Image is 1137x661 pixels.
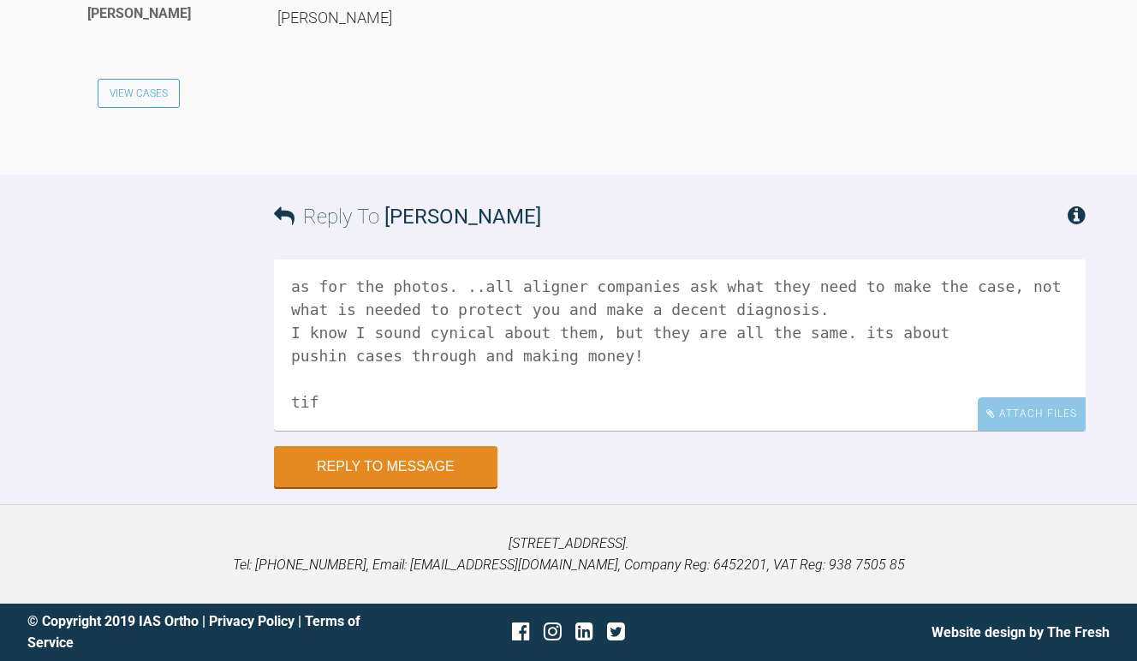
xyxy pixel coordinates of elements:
[209,613,295,629] a: Privacy Policy
[274,446,497,487] button: Reply to Message
[932,624,1110,640] a: Website design by The Fresh
[27,533,1110,576] p: [STREET_ADDRESS]. Tel: [PHONE_NUMBER], Email: [EMAIL_ADDRESS][DOMAIN_NAME], Company Reg: 6452201,...
[98,79,180,108] a: View Cases
[27,610,388,654] div: © Copyright 2019 IAS Ortho | |
[274,259,1086,431] textarea: HI [PERSON_NAME] yep that plan looks better for staged IPR they are right in that you could techn...
[978,397,1086,431] div: Attach Files
[384,205,541,229] span: [PERSON_NAME]
[87,3,191,25] div: [PERSON_NAME]
[274,200,541,233] h3: Reply To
